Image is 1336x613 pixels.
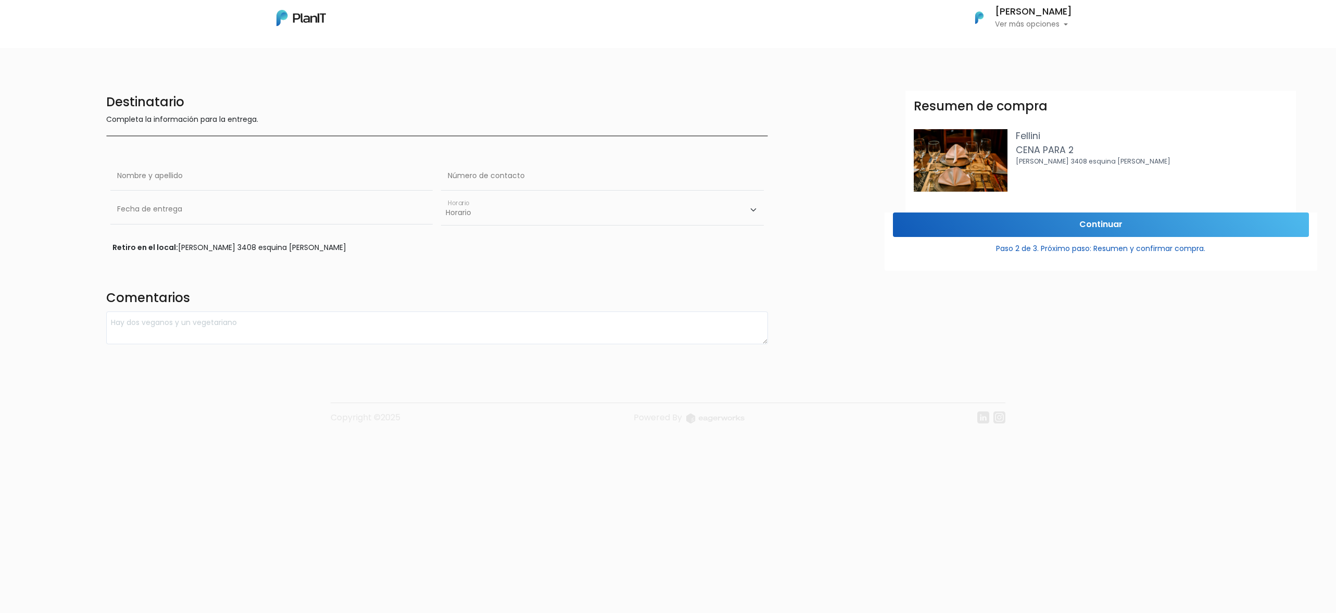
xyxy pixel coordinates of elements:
[995,21,1072,28] p: Ver más opciones
[914,129,1007,192] img: ChatGPT_Image_24_jun_2025__17_42_51.png
[634,411,745,432] a: Powered By
[968,6,991,29] img: PlanIt Logo
[1016,129,1288,143] p: Fellini
[634,411,682,423] span: translation missing: es.layouts.footer.powered_by
[106,95,768,110] h4: Destinatario
[110,195,433,224] input: Fecha de entrega
[106,291,768,308] h4: Comentarios
[995,7,1072,17] h6: [PERSON_NAME]
[686,414,745,423] img: logo_eagerworks-044938b0bf012b96b195e05891a56339191180c2d98ce7df62ca656130a436fa.svg
[962,4,1072,31] button: PlanIt Logo [PERSON_NAME] Ver más opciones
[276,10,326,26] img: PlanIt Logo
[106,114,768,127] p: Completa la información para la entrega.
[112,242,762,253] div: [PERSON_NAME] 3408 esquina [PERSON_NAME]
[893,212,1309,237] input: Continuar
[112,242,178,253] span: Retiro en el local:
[914,99,1048,114] h3: Resumen de compra
[893,239,1309,254] p: Paso 2 de 3. Próximo paso: Resumen y confirmar compra.
[1016,143,1288,157] p: CENA PARA 2
[110,161,433,191] input: Nombre y apellido
[441,161,764,191] input: Número de contacto
[1016,157,1288,166] p: [PERSON_NAME] 3408 esquina [PERSON_NAME]
[331,411,400,432] p: Copyright ©2025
